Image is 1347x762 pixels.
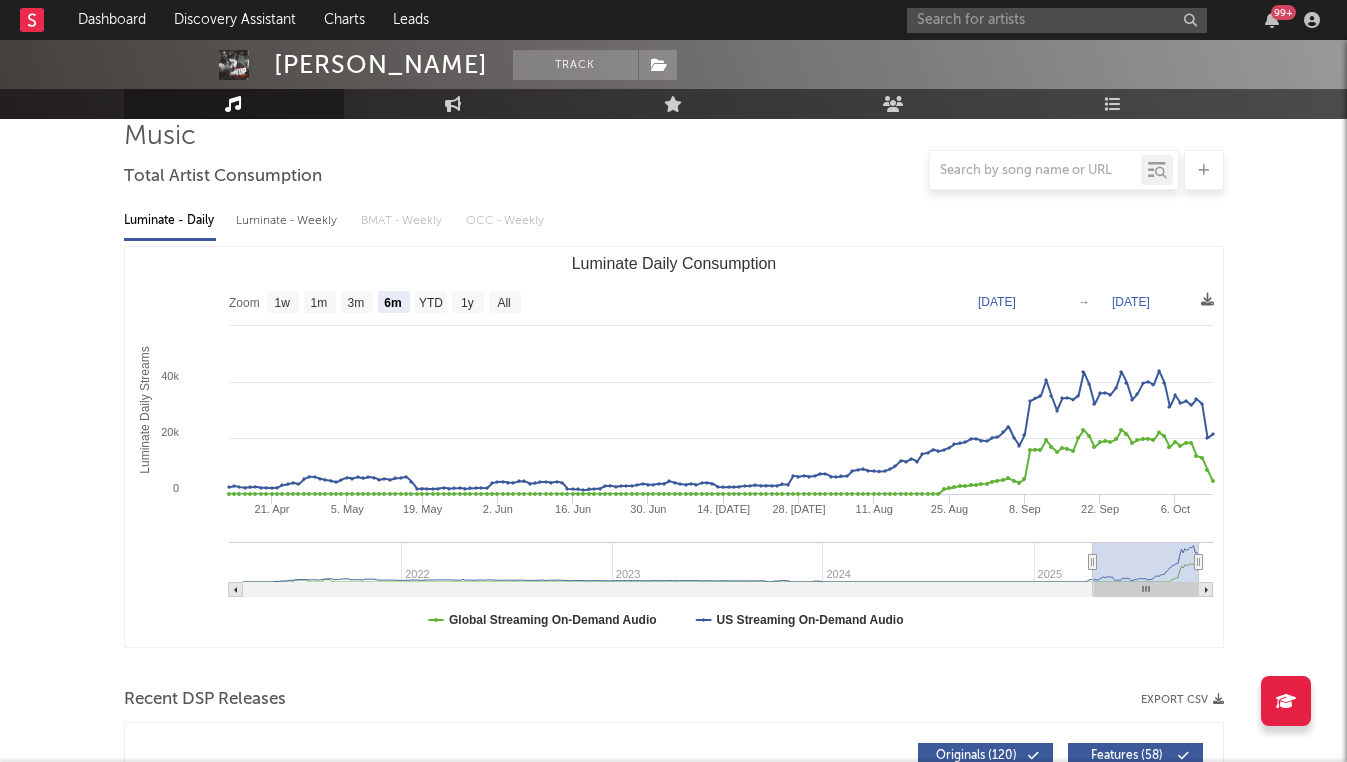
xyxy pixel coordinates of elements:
[274,50,488,80] div: [PERSON_NAME]
[254,503,289,515] text: 21. Apr
[697,503,750,515] text: 14. [DATE]
[772,503,825,515] text: 28. [DATE]
[930,163,1141,179] input: Search by song name or URL
[229,296,260,310] text: Zoom
[1160,503,1189,515] text: 6. Oct
[124,204,216,238] div: Luminate - Daily
[930,503,967,515] text: 25. Aug
[161,370,179,382] text: 40k
[236,204,341,238] div: Luminate - Weekly
[978,295,1016,309] text: [DATE]
[449,613,657,627] text: Global Streaming On-Demand Audio
[330,503,364,515] text: 5. May
[161,426,179,438] text: 20k
[310,296,327,310] text: 1m
[125,247,1223,647] svg: Luminate Daily Consumption
[931,750,1023,762] span: Originals ( 120 )
[1081,750,1173,762] span: Features ( 58 )
[1141,694,1224,706] button: Export CSV
[513,50,638,80] button: Track
[124,688,286,712] span: Recent DSP Releases
[461,296,474,310] text: 1y
[716,613,903,627] text: US Streaming On-Demand Audio
[1271,5,1296,20] div: 99 +
[124,125,196,149] span: Music
[347,296,364,310] text: 3m
[172,482,178,494] text: 0
[274,296,290,310] text: 1w
[403,503,443,515] text: 19. May
[482,503,512,515] text: 2. Jun
[384,296,401,310] text: 6m
[1008,503,1040,515] text: 8. Sep
[497,296,510,310] text: All
[630,503,666,515] text: 30. Jun
[1112,295,1150,309] text: [DATE]
[907,8,1207,33] input: Search for artists
[418,296,442,310] text: YTD
[1265,12,1279,28] button: 99+
[555,503,591,515] text: 16. Jun
[137,346,151,473] text: Luminate Daily Streams
[571,255,776,272] text: Luminate Daily Consumption
[1078,295,1090,309] text: →
[855,503,892,515] text: 11. Aug
[1081,503,1119,515] text: 22. Sep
